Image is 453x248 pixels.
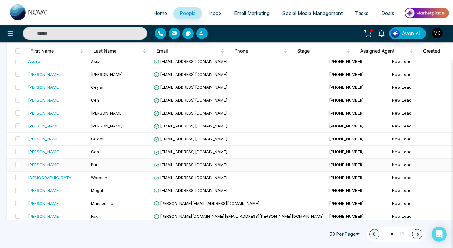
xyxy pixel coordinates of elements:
[349,7,375,19] a: Tasks
[402,30,421,37] span: Avon AI
[329,162,364,167] span: [PHONE_NUMBER]
[234,47,282,55] span: Phone
[173,7,202,19] a: People
[389,172,452,184] td: New Lead
[10,4,48,20] img: Nova CRM Logo
[91,123,123,128] span: [PERSON_NAME]
[389,133,452,146] td: New Lead
[91,110,123,116] span: [PERSON_NAME]
[28,187,60,194] div: [PERSON_NAME]
[329,136,364,141] span: [PHONE_NUMBER]
[88,42,151,60] th: Last Name
[154,149,227,154] span: [EMAIL_ADDRESS][DOMAIN_NAME]
[154,214,324,219] span: [PERSON_NAME][DOMAIN_NAME][EMAIL_ADDRESS][PERSON_NAME][DOMAIN_NAME]
[202,7,228,19] a: Inbox
[91,188,103,193] span: Megal
[91,72,123,77] span: [PERSON_NAME]
[28,97,60,103] div: [PERSON_NAME]
[355,42,418,60] th: Assigned Agent
[28,161,60,168] div: [PERSON_NAME]
[229,42,292,60] th: Phone
[91,201,113,206] span: Mansourou
[360,47,408,55] span: Assigned Agent
[389,197,452,210] td: New Lead
[381,10,394,16] span: Deals
[28,200,60,206] div: [PERSON_NAME]
[180,10,196,16] span: People
[228,7,276,19] a: Email Marketing
[156,47,220,55] span: Email
[432,227,447,242] div: Open Intercom Messenger
[91,85,105,90] span: Ceylan
[154,188,227,193] span: [EMAIL_ADDRESS][DOMAIN_NAME]
[28,84,60,90] div: [PERSON_NAME]
[389,94,452,107] td: New Lead
[389,68,452,81] td: New Lead
[91,149,99,154] span: Ceh
[153,10,167,16] span: Home
[329,214,364,219] span: [PHONE_NUMBER]
[432,28,443,38] img: User Avatar
[329,123,364,128] span: [PHONE_NUMBER]
[297,47,345,55] span: Stage
[147,7,173,19] a: Home
[28,71,60,77] div: [PERSON_NAME]
[154,72,227,77] span: [EMAIL_ADDRESS][DOMAIN_NAME]
[154,85,227,90] span: [EMAIL_ADDRESS][DOMAIN_NAME]
[329,59,364,64] span: [PHONE_NUMBER]
[355,10,369,16] span: Tasks
[329,98,364,103] span: [PHONE_NUMBER]
[329,110,364,116] span: [PHONE_NUMBER]
[28,110,60,116] div: [PERSON_NAME]
[154,123,227,128] span: [EMAIL_ADDRESS][DOMAIN_NAME]
[387,230,405,238] span: of 1
[389,120,452,133] td: New Lead
[28,149,60,155] div: [PERSON_NAME]
[154,162,227,167] span: [EMAIL_ADDRESS][DOMAIN_NAME]
[91,98,99,103] span: Ceh
[154,98,227,103] span: [EMAIL_ADDRESS][DOMAIN_NAME]
[91,59,101,64] span: Assa
[151,42,229,60] th: Email
[154,110,227,116] span: [EMAIL_ADDRESS][DOMAIN_NAME]
[282,10,343,16] span: Social Media Management
[389,27,426,39] button: Avon AI
[91,136,105,141] span: Ceylan
[329,85,364,90] span: [PHONE_NUMBER]
[327,229,364,239] span: 50 Per Page
[329,201,364,206] span: [PHONE_NUMBER]
[234,10,270,16] span: Email Marketing
[389,210,452,223] td: New Lead
[375,7,400,19] a: Deals
[389,107,452,120] td: New Lead
[154,136,227,141] span: [EMAIL_ADDRESS][DOMAIN_NAME]
[28,123,60,129] div: [PERSON_NAME]
[276,7,349,19] a: Social Media Management
[154,175,227,180] span: [EMAIL_ADDRESS][DOMAIN_NAME]
[329,188,364,193] span: [PHONE_NUMBER]
[25,42,88,60] th: First Name
[28,213,60,219] div: [PERSON_NAME]
[28,136,60,142] div: [PERSON_NAME]
[91,214,98,219] span: Fox
[389,146,452,159] td: New Lead
[154,59,227,64] span: [EMAIL_ADDRESS][DOMAIN_NAME]
[389,81,452,94] td: New Lead
[91,162,98,167] span: Puri
[28,174,73,181] div: [DEMOGRAPHIC_DATA]
[292,42,355,60] th: Stage
[31,47,79,55] span: First Name
[329,149,364,154] span: [PHONE_NUMBER]
[208,10,221,16] span: Inbox
[389,159,452,172] td: New Lead
[93,47,142,55] span: Last Name
[391,29,400,38] img: Lead Flow
[329,72,364,77] span: [PHONE_NUMBER]
[91,175,107,180] span: Waraich
[329,175,364,180] span: [PHONE_NUMBER]
[389,55,452,68] td: New Lead
[28,58,43,65] div: Assirou
[389,184,452,197] td: New Lead
[404,6,449,20] img: Market-place.gif
[154,201,260,206] span: [PERSON_NAME][EMAIL_ADDRESS][DOMAIN_NAME]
